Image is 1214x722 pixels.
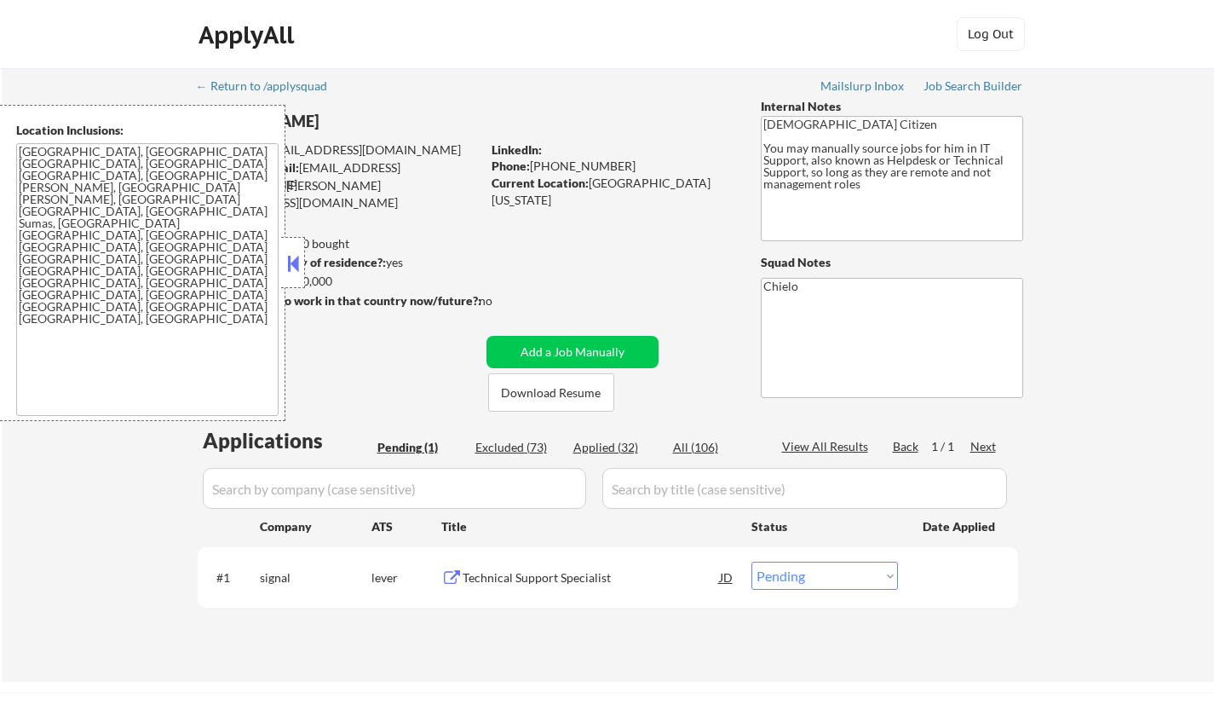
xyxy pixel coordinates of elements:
[957,17,1025,51] button: Log Out
[492,159,530,173] strong: Phone:
[970,438,998,455] div: Next
[475,439,561,456] div: Excluded (73)
[198,293,481,308] strong: Will need Visa to work in that country now/future?:
[377,439,463,456] div: Pending (1)
[371,518,441,535] div: ATS
[673,439,758,456] div: All (106)
[198,159,480,193] div: [EMAIL_ADDRESS][DOMAIN_NAME]
[761,98,1023,115] div: Internal Notes
[492,175,733,208] div: [GEOGRAPHIC_DATA][US_STATE]
[602,468,1007,509] input: Search by title (case sensitive)
[893,438,920,455] div: Back
[782,438,873,455] div: View All Results
[196,80,343,92] div: ← Return to /applysquad
[492,158,733,175] div: [PHONE_NUMBER]
[486,336,659,368] button: Add a Job Manually
[203,430,371,451] div: Applications
[197,235,480,252] div: 32 sent / 200 bought
[492,176,589,190] strong: Current Location:
[198,142,480,159] div: [EMAIL_ADDRESS][DOMAIN_NAME]
[371,569,441,586] div: lever
[198,111,548,132] div: [PERSON_NAME]
[197,254,475,271] div: yes
[203,468,586,509] input: Search by company (case sensitive)
[216,569,246,586] div: #1
[923,518,998,535] div: Date Applied
[441,518,735,535] div: Title
[196,79,343,96] a: ← Return to /applysquad
[198,177,480,211] div: [PERSON_NAME][EMAIL_ADDRESS][DOMAIN_NAME]
[923,80,1023,92] div: Job Search Builder
[16,122,279,139] div: Location Inclusions:
[820,80,906,92] div: Mailslurp Inbox
[820,79,906,96] a: Mailslurp Inbox
[197,273,480,290] div: $40,000
[492,142,542,157] strong: LinkedIn:
[931,438,970,455] div: 1 / 1
[923,79,1023,96] a: Job Search Builder
[573,439,659,456] div: Applied (32)
[198,20,299,49] div: ApplyAll
[488,373,614,412] button: Download Resume
[751,511,898,541] div: Status
[479,292,527,309] div: no
[761,254,1023,271] div: Squad Notes
[718,562,735,592] div: JD
[463,569,720,586] div: Technical Support Specialist
[260,518,371,535] div: Company
[260,569,371,586] div: signal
